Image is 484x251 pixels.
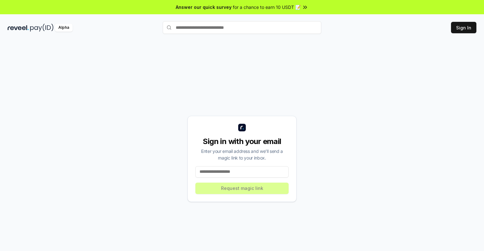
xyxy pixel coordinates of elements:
[55,24,73,32] div: Alpha
[195,136,289,147] div: Sign in with your email
[451,22,476,33] button: Sign In
[176,4,232,10] span: Answer our quick survey
[233,4,301,10] span: for a chance to earn 10 USDT 📝
[195,148,289,161] div: Enter your email address and we’ll send a magic link to your inbox.
[238,124,246,131] img: logo_small
[8,24,29,32] img: reveel_dark
[30,24,54,32] img: pay_id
